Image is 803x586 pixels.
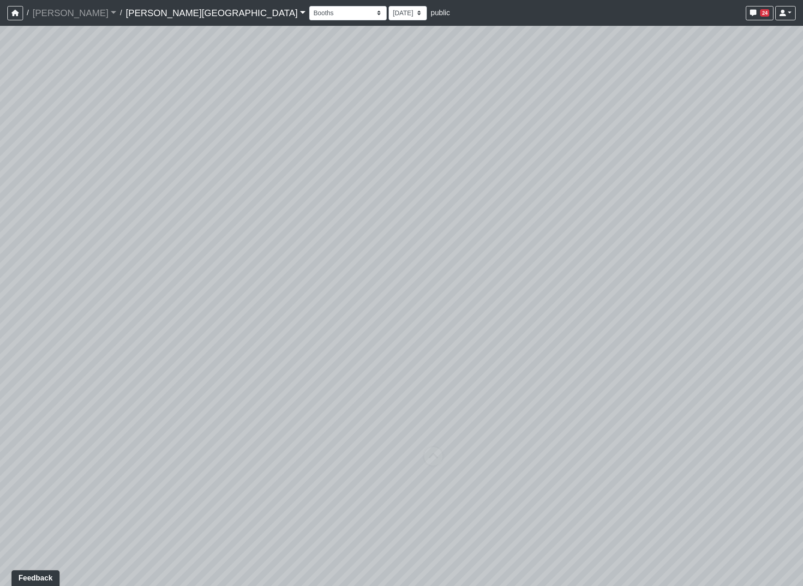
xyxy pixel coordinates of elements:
span: / [23,4,32,22]
button: 24 [746,6,773,20]
a: [PERSON_NAME] [32,4,116,22]
span: / [116,4,126,22]
a: [PERSON_NAME][GEOGRAPHIC_DATA] [126,4,306,22]
span: 24 [760,9,769,17]
iframe: Ybug feedback widget [7,568,61,586]
span: public [431,9,450,17]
